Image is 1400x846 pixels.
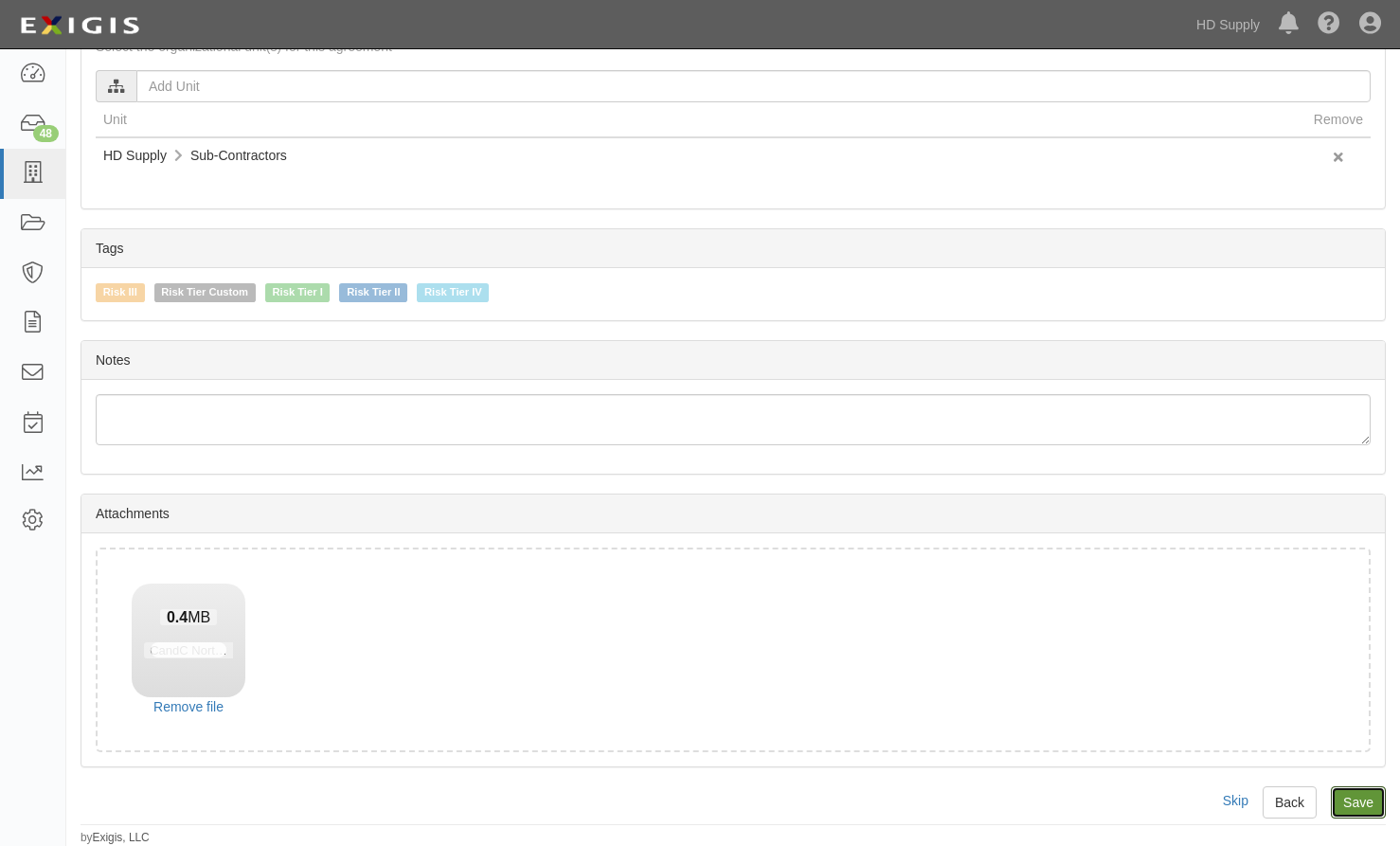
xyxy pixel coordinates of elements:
a: Skip [1223,793,1248,808]
span: HD Supply [103,148,167,163]
a: Back [1263,786,1317,819]
span: Sub-Contractors [190,148,287,163]
strong: 0.4 [167,609,188,625]
th: Remove [1306,102,1371,137]
input: Add Unit [136,70,1371,102]
span: Risk Tier II [339,283,407,302]
a: Exigis, LLC [93,831,150,844]
div: Attachments [81,495,1385,533]
a: HD Supply [1187,6,1269,44]
small: by [81,830,150,846]
span: Risk III [96,283,145,302]
a: Remove file [132,697,245,716]
span: Risk Tier IV [417,283,489,302]
span: MB [160,609,216,625]
span: CandC North America Inc. dba Cosentino_HD Supply Inc._25091834453273.pdf [144,642,594,658]
div: Notes [81,341,1385,380]
i: Help Center - Complianz [1318,13,1340,36]
div: 48 [33,125,59,142]
div: Tags [81,229,1385,268]
th: Unit [96,102,1306,137]
a: Remove organizational unit [1333,147,1344,168]
span: Risk Tier I [265,283,331,302]
input: Save [1331,786,1386,819]
img: logo-5460c22ac91f19d4615b14bd174203de0afe785f0fc80cf4dbbc73dc1793850b.png [14,9,145,43]
span: Risk Tier Custom [154,283,256,302]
